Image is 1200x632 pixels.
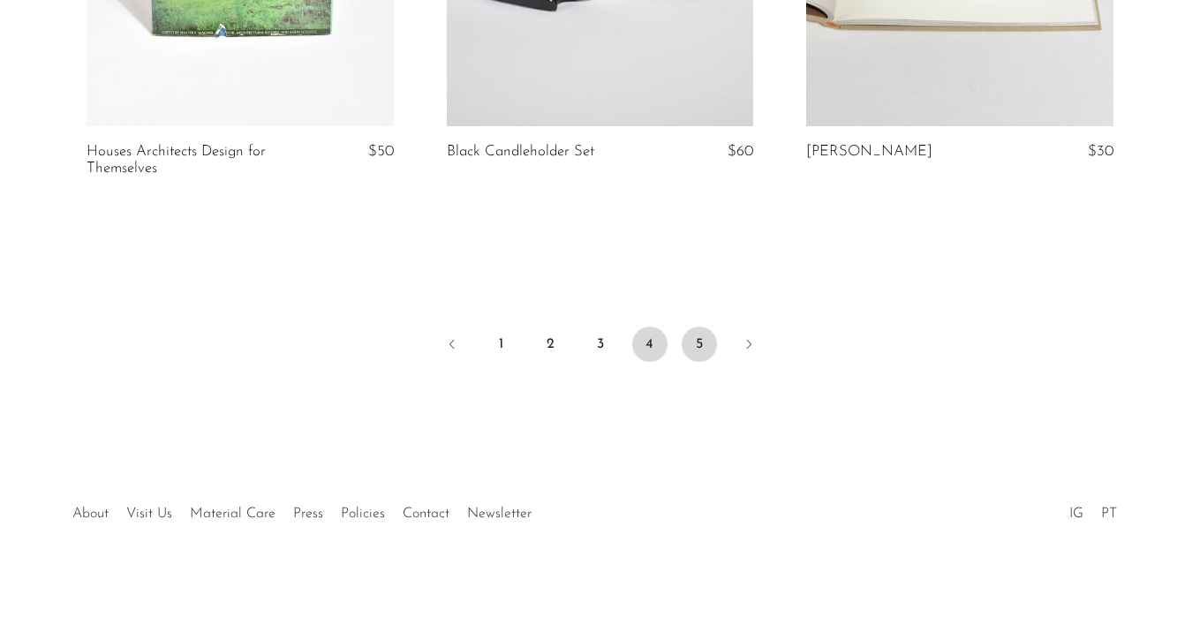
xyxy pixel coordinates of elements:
[72,507,109,521] a: About
[293,507,323,521] a: Press
[1101,507,1117,521] a: PT
[583,327,618,362] a: 3
[728,144,753,159] span: $60
[533,327,569,362] a: 2
[731,327,766,365] a: Next
[341,507,385,521] a: Policies
[1088,144,1113,159] span: $30
[434,327,470,365] a: Previous
[806,144,932,160] a: [PERSON_NAME]
[1060,493,1126,526] ul: Social Medias
[447,144,594,160] a: Black Candleholder Set
[1069,507,1083,521] a: IG
[403,507,449,521] a: Contact
[682,327,717,362] a: 5
[368,144,394,159] span: $50
[64,493,540,526] ul: Quick links
[632,327,668,362] span: 4
[126,507,172,521] a: Visit Us
[484,327,519,362] a: 1
[87,144,291,177] a: Houses Architects Design for Themselves
[190,507,275,521] a: Material Care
